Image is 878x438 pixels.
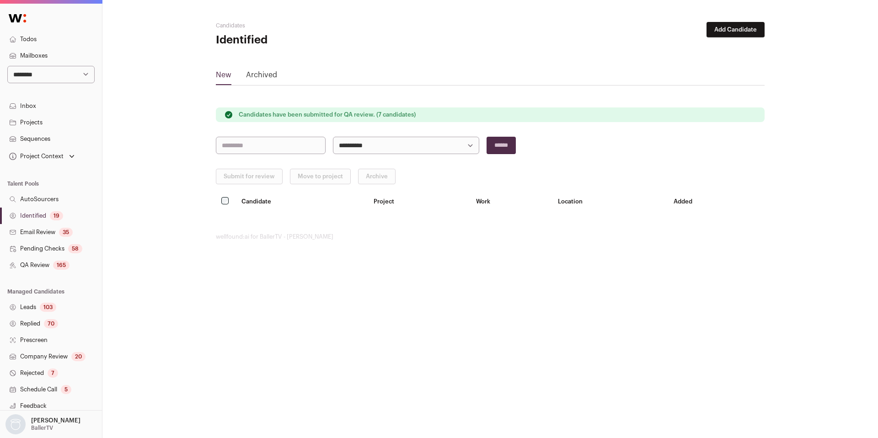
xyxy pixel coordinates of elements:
[48,369,58,378] div: 7
[216,233,765,240] footer: wellfound:ai for BallerTV - [PERSON_NAME]
[7,150,76,163] button: Open dropdown
[4,9,31,27] img: Wellfound
[5,414,26,434] img: nopic.png
[668,192,765,211] th: Added
[71,352,86,361] div: 20
[216,33,399,48] h1: Identified
[68,244,82,253] div: 58
[368,192,471,211] th: Project
[61,385,71,394] div: 5
[40,303,56,312] div: 103
[246,69,277,84] a: Archived
[216,22,399,29] h2: Candidates
[239,111,416,118] p: Candidates have been submitted for QA review. (7 candidates)
[53,261,70,270] div: 165
[31,417,80,424] p: [PERSON_NAME]
[7,153,64,160] div: Project Context
[44,319,58,328] div: 70
[50,211,63,220] div: 19
[216,69,231,84] a: New
[59,228,73,237] div: 35
[707,22,765,37] button: Add Candidate
[4,414,82,434] button: Open dropdown
[236,192,368,211] th: Candidate
[471,192,552,211] th: Work
[31,424,53,432] p: BallerTV
[552,192,668,211] th: Location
